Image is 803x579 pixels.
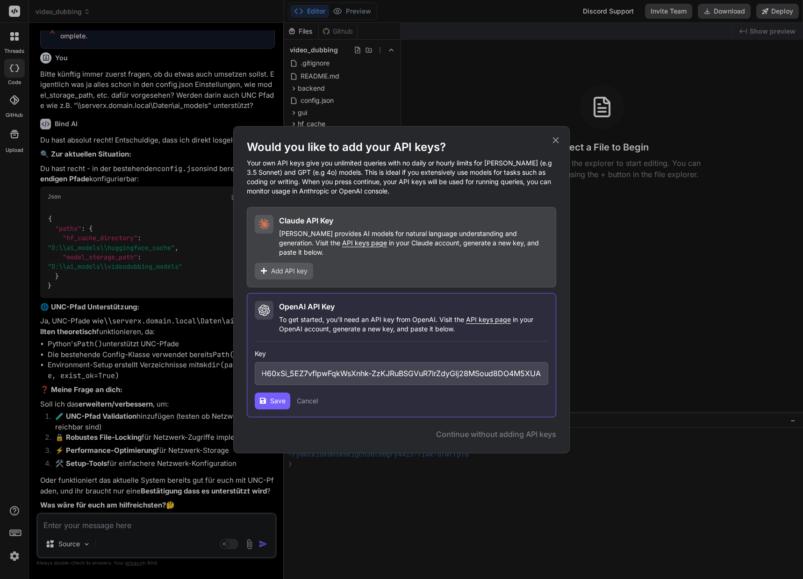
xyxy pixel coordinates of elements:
[255,393,290,409] button: Save
[270,396,286,406] span: Save
[279,301,335,312] h2: OpenAI API Key
[247,140,556,155] h1: Would you like to add your API keys?
[255,362,548,385] input: Enter API Key
[466,315,511,323] span: API keys page
[247,158,556,196] p: Your own API keys give you unlimited queries with no daily or hourly limits for [PERSON_NAME] (e....
[279,215,333,226] h2: Claude API Key
[436,429,556,440] button: Continue without adding API keys
[255,349,548,358] h3: Key
[279,315,548,334] p: To get started, you'll need an API key from OpenAI. Visit the in your OpenAI account, generate a ...
[342,239,387,247] span: API keys page
[297,396,318,406] button: Cancel
[271,266,308,276] span: Add API key
[279,229,548,257] p: [PERSON_NAME] provides AI models for natural language understanding and generation. Visit the in ...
